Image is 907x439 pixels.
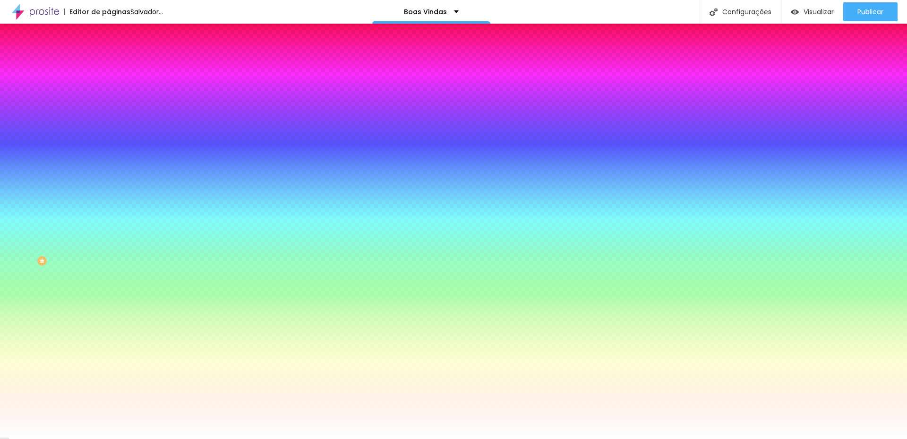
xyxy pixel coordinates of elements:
[857,7,883,17] font: Publicar
[791,8,799,16] img: view-1.svg
[710,8,718,16] img: Ícone
[404,7,447,17] font: Boas Vindas
[130,7,163,17] font: Salvador...
[843,2,898,21] button: Publicar
[69,7,130,17] font: Editor de páginas
[804,7,834,17] font: Visualizar
[722,7,771,17] font: Configurações
[781,2,843,21] button: Visualizar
